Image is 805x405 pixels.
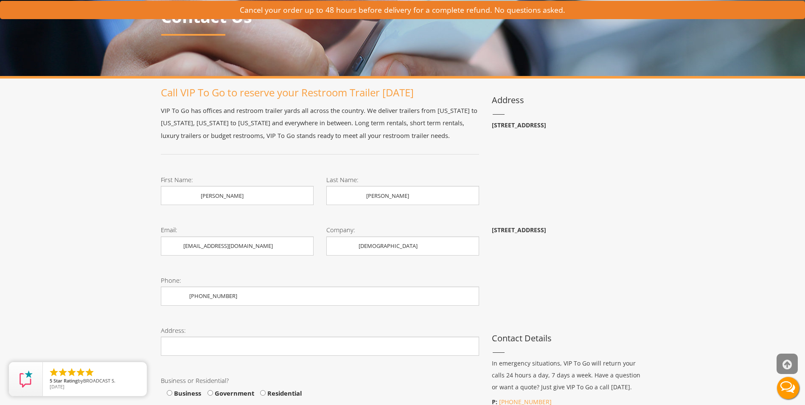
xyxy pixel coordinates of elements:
p: Contact Us [161,7,645,26]
h1: Call VIP To Go to reserve your Restroom Trailer [DATE] [161,87,479,98]
li:  [67,367,77,377]
p: VIP To Go has offices and restroom trailer yards all across the country. We deliver trailers from... [161,104,479,142]
li:  [58,367,68,377]
span: Business [172,389,201,397]
img: Review Rating [17,371,34,388]
span: 5 [50,377,52,384]
li:  [84,367,95,377]
h3: Contact Details [492,334,645,343]
span: by [50,378,140,384]
span: BROADCAST S. [83,377,115,384]
span: Residential [266,389,302,397]
li:  [49,367,59,377]
span: Government [213,389,254,397]
b: [STREET_ADDRESS] [492,226,546,234]
h3: Address [492,96,645,105]
span: Star Rating [53,377,78,384]
span: [DATE] [50,383,65,390]
li:  [76,367,86,377]
button: Live Chat [771,371,805,405]
b: [STREET_ADDRESS] [492,121,546,129]
p: In emergency situations, VIP To Go will return your calls 24 hours a day, 7 days a week. Have a q... [492,357,645,393]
